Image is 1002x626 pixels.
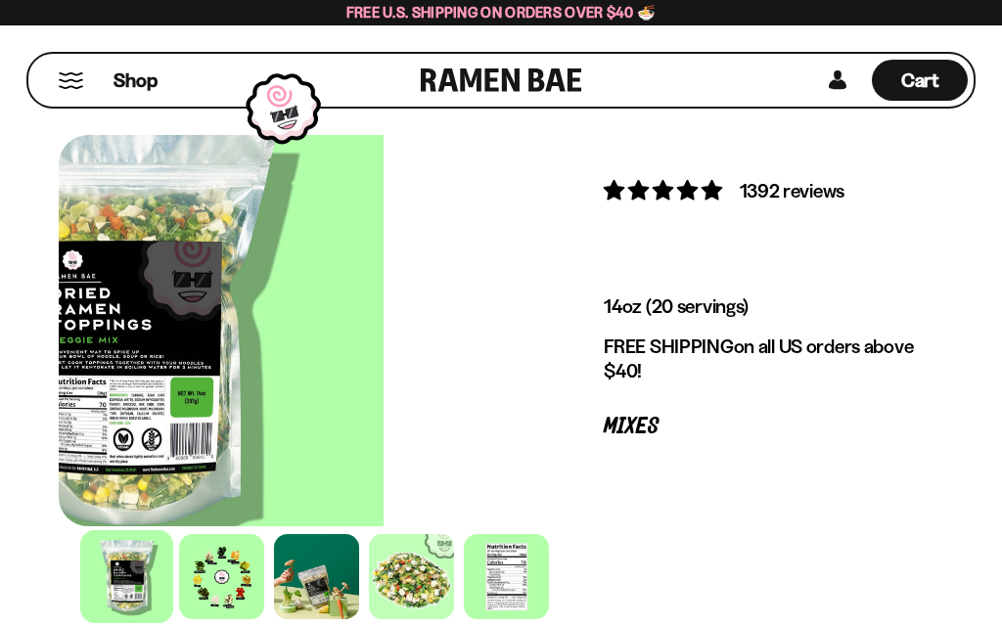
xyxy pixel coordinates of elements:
span: Free U.S. Shipping on Orders over $40 🍜 [346,3,657,22]
p: on all US orders above $40! [604,335,914,383]
a: Shop [114,60,158,101]
p: Mixes [604,418,914,436]
span: 4.76 stars [604,178,726,202]
span: Cart [901,68,939,92]
strong: FREE SHIPPING [604,335,733,358]
span: 1392 reviews [740,179,845,202]
a: Cart [872,54,968,107]
button: Mobile Menu Trigger [58,72,84,89]
span: Shop [114,67,158,94]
